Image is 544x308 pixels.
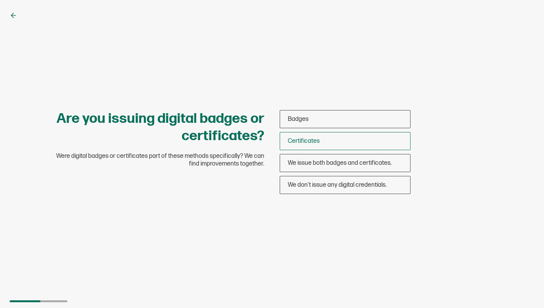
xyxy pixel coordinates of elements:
[288,137,320,145] span: Certificates
[506,271,544,308] iframe: Chat Widget
[288,115,309,123] span: Badges
[49,152,264,168] span: Were digital badges or certificates part of these methods specifically? We can find improvements ...
[288,181,387,189] span: We don’t issue any digital credentials.
[49,110,264,145] h1: Are you issuing digital badges or certificates?
[288,159,392,167] span: We issue both badges and certificates.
